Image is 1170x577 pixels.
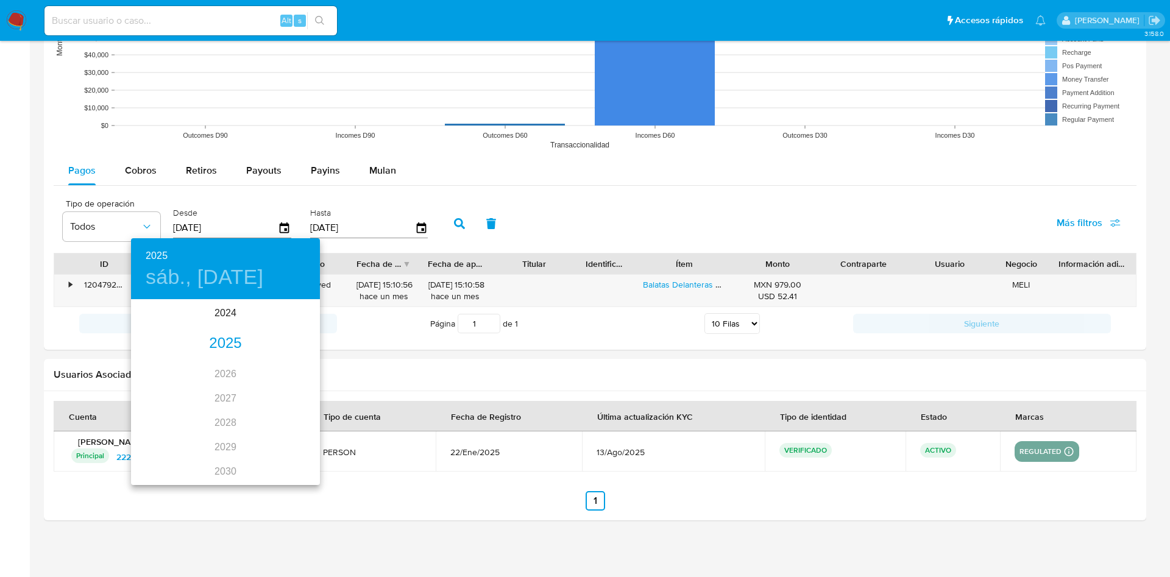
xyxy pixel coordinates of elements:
[131,331,320,356] div: 2025
[131,301,320,325] div: 2024
[146,264,263,290] button: sáb., [DATE]
[146,247,168,264] button: 2025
